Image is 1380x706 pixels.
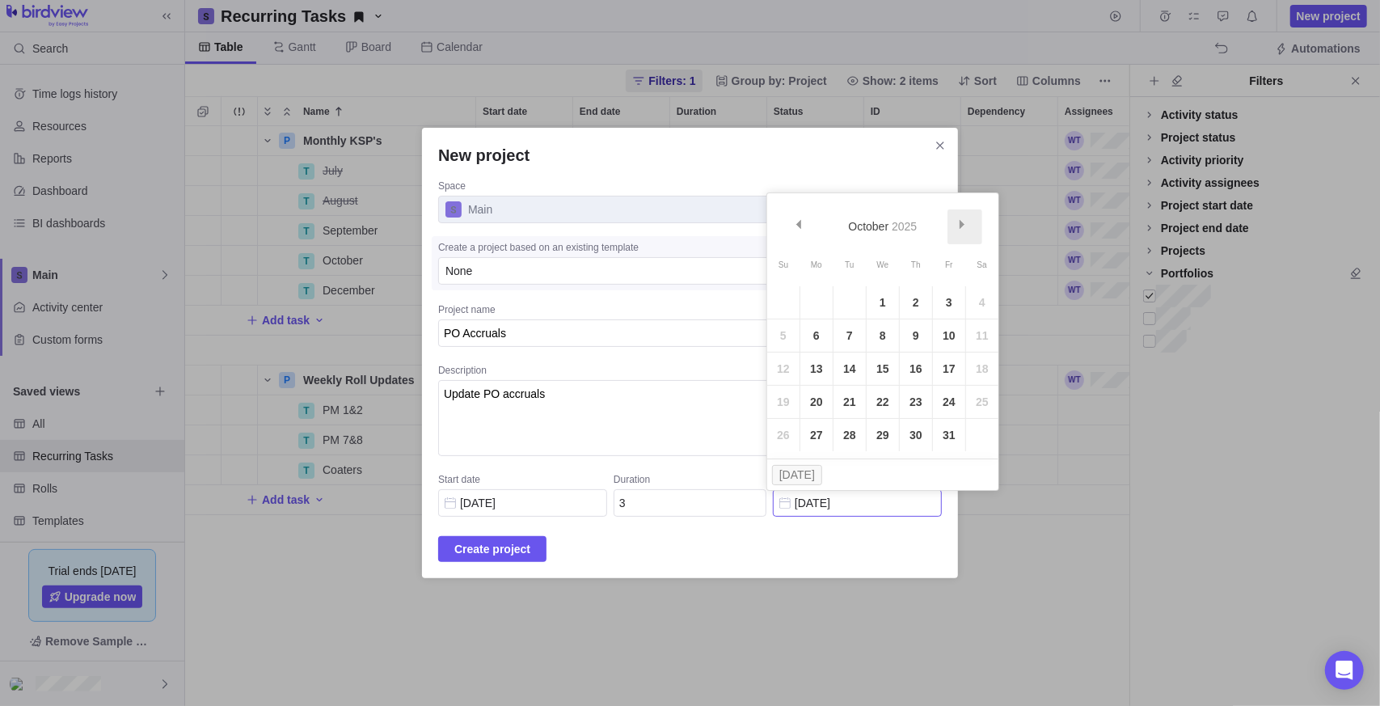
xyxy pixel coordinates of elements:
[877,260,889,269] span: Wednesday
[933,319,965,352] a: 10
[933,386,965,418] a: 24
[800,353,833,385] a: 13
[933,419,965,451] a: 31
[958,220,967,229] span: Next
[438,489,607,517] input: Start date
[438,144,942,167] h2: New project
[800,386,833,418] a: 20
[900,386,932,418] a: 23
[945,260,952,269] span: Friday
[833,353,866,385] a: 14
[800,419,833,451] a: 27
[867,419,899,451] a: 29
[438,536,547,562] span: Create project
[848,220,888,233] span: October
[867,353,899,385] a: 15
[438,380,942,456] textarea: Description
[438,319,942,347] textarea: Project name
[783,209,818,244] a: Prev
[614,489,766,517] input: Duration
[911,260,921,269] span: Thursday
[772,465,823,485] button: [DATE]
[977,260,987,269] span: Saturday
[1325,651,1364,690] div: Open Intercom Messenger
[779,260,788,269] span: Sunday
[947,209,982,244] a: Next
[900,353,932,385] a: 16
[867,319,899,352] a: 8
[933,353,965,385] a: 17
[422,128,958,578] div: New project
[438,241,942,257] div: Create a project based on an existing template
[900,419,932,451] a: 30
[867,286,899,319] a: 1
[845,260,854,269] span: Tuesday
[438,473,607,489] div: Start date
[800,319,833,352] a: 6
[445,263,472,279] span: None
[933,286,965,319] a: 3
[900,319,932,352] a: 9
[438,303,942,319] div: Project name
[833,419,866,451] a: 28
[892,220,917,233] span: 2025
[438,180,942,196] div: Space
[833,386,866,418] a: 21
[773,489,942,517] input: End date
[614,473,766,489] div: Duration
[811,260,822,269] span: Monday
[867,386,899,418] a: 22
[794,220,803,229] span: Prev
[438,364,942,380] div: Description
[900,286,932,319] a: 2
[929,134,952,157] span: Close
[833,319,866,352] a: 7
[454,539,530,559] span: Create project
